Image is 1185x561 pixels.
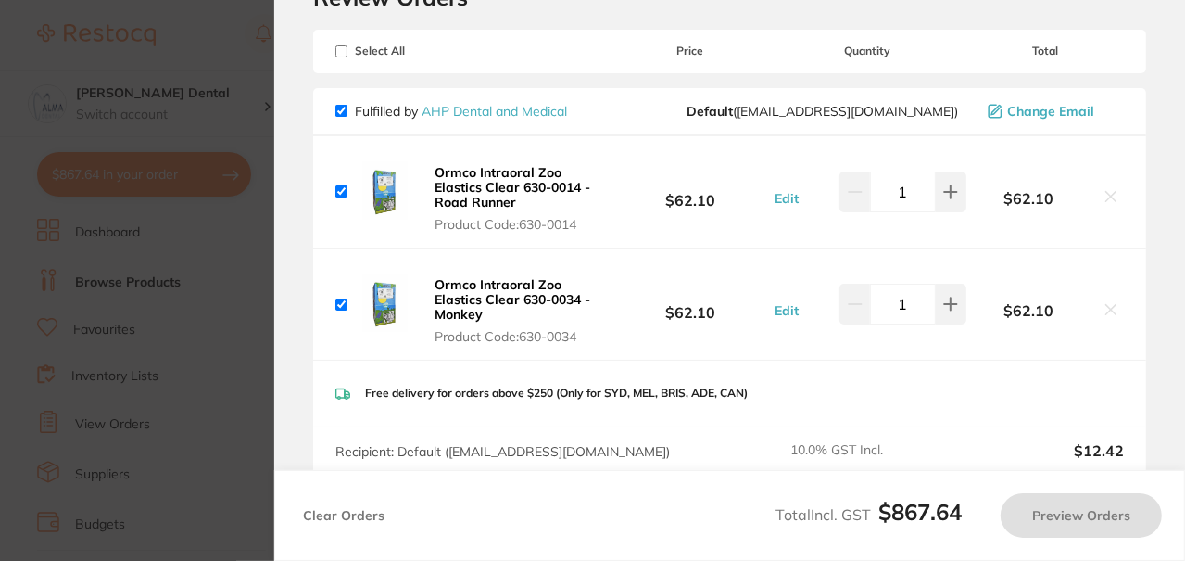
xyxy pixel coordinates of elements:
b: Ormco Intraoral Zoo Elastics Clear 630-0034 - Monkey [435,276,590,323]
span: orders@ahpdentalmedical.com.au [687,104,958,119]
span: Total [966,45,1124,57]
p: Fulfilled by [355,104,567,119]
span: Change Email [1007,104,1094,119]
span: Select All [335,45,521,57]
span: 10.0 % GST Incl. [790,442,950,483]
img: NmxpZ2t4MA [355,274,414,334]
button: Clear Orders [297,493,390,538]
span: Product Code: 630-0034 [435,329,606,344]
button: Ormco Intraoral Zoo Elastics Clear 630-0034 - Monkey Product Code:630-0034 [429,276,611,345]
span: Total Incl. GST [775,505,962,524]
b: $62.10 [611,175,769,210]
button: Edit [769,302,804,319]
p: Free delivery for orders above $250 (Only for SYD, MEL, BRIS, ADE, CAN) [365,387,748,400]
button: Edit [769,190,804,207]
span: Product Code: 630-0014 [435,217,606,232]
b: $867.64 [878,498,962,526]
img: bnd5a3ZmMg [355,162,414,222]
span: Price [611,45,769,57]
b: Ormco Intraoral Zoo Elastics Clear 630-0014 - Road Runner [435,164,590,210]
button: Preview Orders [1001,493,1162,538]
b: $62.10 [966,302,1090,319]
button: Change Email [982,103,1124,120]
b: $62.10 [611,287,769,322]
b: $62.10 [966,190,1090,207]
button: Ormco Intraoral Zoo Elastics Clear 630-0014 - Road Runner Product Code:630-0014 [429,164,611,233]
output: $12.42 [964,442,1124,483]
span: Quantity [769,45,966,57]
a: AHP Dental and Medical [422,103,567,120]
span: Recipient: Default ( [EMAIL_ADDRESS][DOMAIN_NAME] ) [335,443,670,460]
b: Default [687,103,733,120]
